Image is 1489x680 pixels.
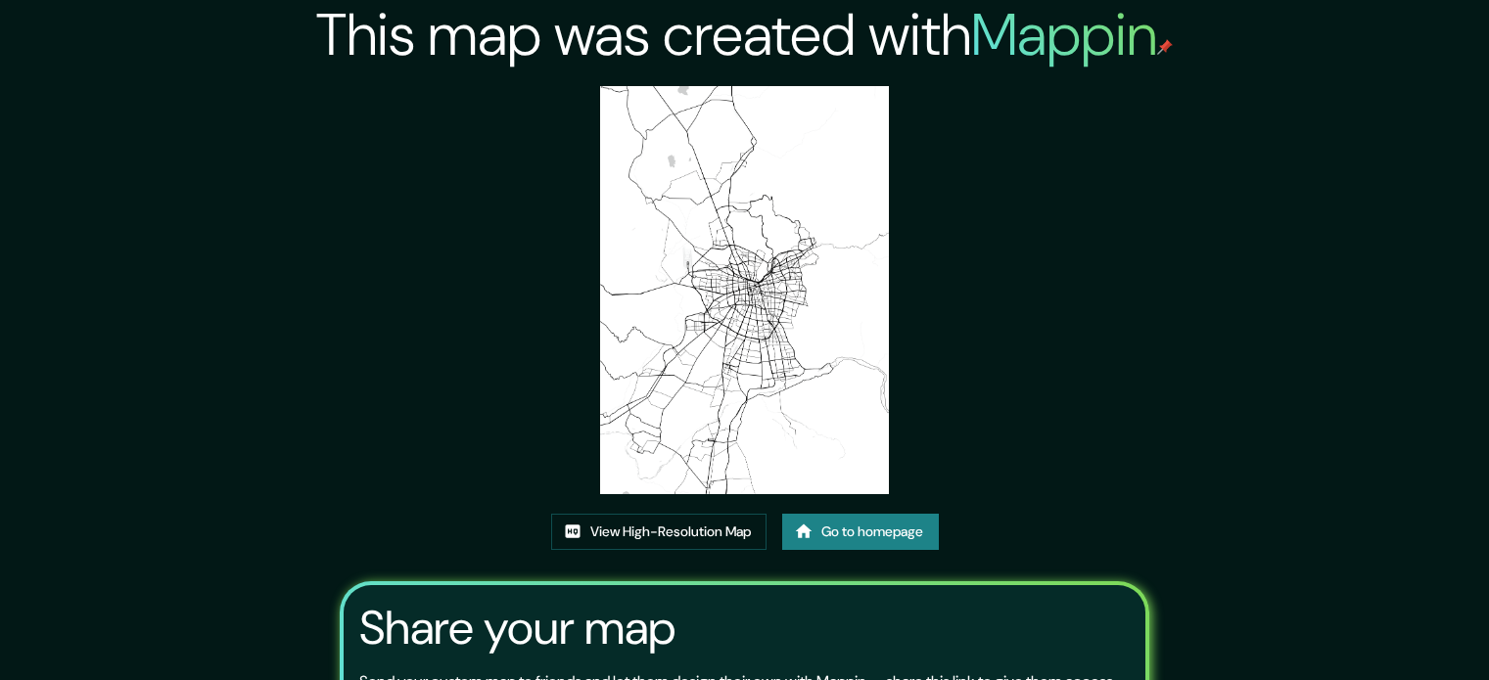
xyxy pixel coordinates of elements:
[359,601,675,656] h3: Share your map
[1315,604,1467,658] iframe: Help widget launcher
[782,514,939,550] a: Go to homepage
[551,514,767,550] a: View High-Resolution Map
[1157,39,1173,55] img: mappin-pin
[600,86,889,494] img: created-map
